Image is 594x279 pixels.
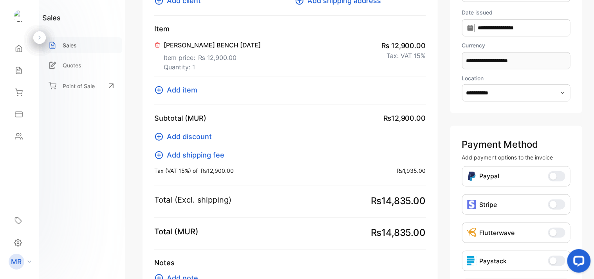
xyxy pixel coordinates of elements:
button: Add shipping fee [154,150,229,160]
span: ₨12,900.00 [383,113,426,123]
button: Add discount [154,131,217,142]
a: Quotes [42,57,122,73]
span: ₨ 12,900.00 [381,40,426,51]
h1: sales [42,13,61,23]
span: Add item [167,85,197,95]
p: Paypal [480,171,500,181]
span: ₨1,935.00 [397,167,426,175]
a: Sales [42,37,122,53]
p: Total (MUR) [154,226,199,237]
p: Flutterwave [480,228,515,237]
p: [PERSON_NAME] BENCH [DATE] [164,40,261,50]
span: Add discount [167,131,212,142]
p: Add payment options to the invoice [462,153,571,161]
p: Item [154,24,426,34]
iframe: LiveChat chat widget [561,246,594,279]
img: Icon [467,171,477,181]
p: Tax: VAT 15% [386,51,426,60]
span: ₨14,835.00 [371,194,426,208]
p: Total (Excl. shipping) [154,194,231,206]
span: Add shipping fee [167,150,224,160]
p: Point of Sale [63,82,95,90]
p: Tax (VAT 15%) of [154,167,234,175]
span: ₨14,835.00 [371,226,426,240]
p: Sales [63,41,77,49]
label: Date issued [462,8,571,16]
p: Subtotal (MUR) [154,113,206,123]
img: logo [14,10,25,22]
a: Point of Sale [42,77,122,94]
span: ₨ 12,900.00 [198,53,237,62]
p: MR [11,257,22,267]
p: Quantity: 1 [164,62,261,72]
label: Location [462,75,484,82]
label: Currency [462,41,571,49]
button: Add item [154,85,202,95]
p: Stripe [480,200,497,209]
p: Payment Method [462,138,571,152]
p: Notes [154,257,426,268]
img: icon [467,256,477,266]
img: Icon [467,228,477,237]
p: Item price: [164,50,261,62]
img: icon [467,200,477,209]
p: Quotes [63,61,81,69]
p: Paystack [480,256,507,266]
span: ₨12,900.00 [201,167,234,175]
